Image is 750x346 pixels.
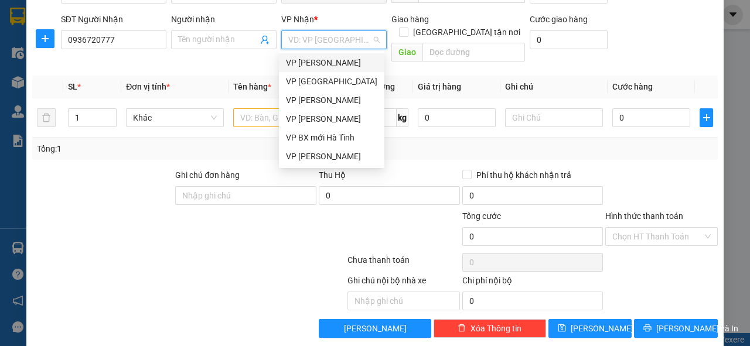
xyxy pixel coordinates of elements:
[434,319,546,338] button: deleteXóa Thông tin
[347,274,460,292] div: Ghi chú nội bộ nhà xe
[68,82,77,91] span: SL
[37,108,56,127] button: delete
[471,322,521,335] span: Xóa Thông tin
[418,108,496,127] input: 0
[279,128,384,147] div: VP BX mới Hà Tĩnh
[233,82,271,91] span: Tên hàng
[346,253,461,274] div: Chưa thanh toán
[347,292,460,310] input: Nhập ghi chú
[408,26,525,39] span: [GEOGRAPHIC_DATA] tận nơi
[286,150,377,163] div: VP [PERSON_NAME]
[505,108,603,127] input: Ghi Chú
[530,30,608,49] input: Cước giao hàng
[286,94,377,107] div: VP [PERSON_NAME]
[279,91,384,109] div: VP Hương Khê
[391,43,422,61] span: Giao
[175,186,316,205] input: Ghi chú đơn hàng
[133,109,217,126] span: Khác
[279,72,384,91] div: VP Đồng Lộc
[286,131,377,144] div: VP BX mới Hà Tĩnh
[458,324,466,333] span: delete
[279,147,384,166] div: VP Hà Huy Tập
[391,15,429,24] span: Giao hàng
[605,211,683,221] label: Hình thức thanh toán
[500,76,608,98] th: Ghi chú
[286,75,377,88] div: VP [GEOGRAPHIC_DATA]
[175,170,240,180] label: Ghi chú đơn hàng
[126,82,170,91] span: Đơn vị tính
[643,324,652,333] span: printer
[319,170,346,180] span: Thu Hộ
[281,15,314,24] span: VP Nhận
[319,319,431,338] button: [PERSON_NAME]
[700,113,712,122] span: plus
[472,169,576,181] span: Phí thu hộ khách nhận trả
[656,322,738,335] span: [PERSON_NAME] và In
[171,13,277,26] div: Người nhận
[233,108,331,127] input: VD: Bàn, Ghế
[37,142,291,155] div: Tổng: 1
[571,322,633,335] span: [PERSON_NAME]
[260,35,270,44] span: user-add
[61,13,166,26] div: SĐT Người Nhận
[700,108,713,127] button: plus
[36,34,54,43] span: plus
[462,211,501,221] span: Tổng cước
[397,108,408,127] span: kg
[418,82,461,91] span: Giá trị hàng
[530,15,588,24] label: Cước giao hàng
[36,29,54,48] button: plus
[286,56,377,69] div: VP [PERSON_NAME]
[634,319,718,338] button: printer[PERSON_NAME] và In
[558,324,566,333] span: save
[462,274,604,292] div: Chi phí nội bộ
[279,109,384,128] div: VP Trần Quốc Hoàn
[422,43,524,61] input: Dọc đường
[279,53,384,72] div: VP Ngọc Hồi
[612,82,653,91] span: Cước hàng
[548,319,632,338] button: save[PERSON_NAME]
[344,322,407,335] span: [PERSON_NAME]
[286,112,377,125] div: VP [PERSON_NAME]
